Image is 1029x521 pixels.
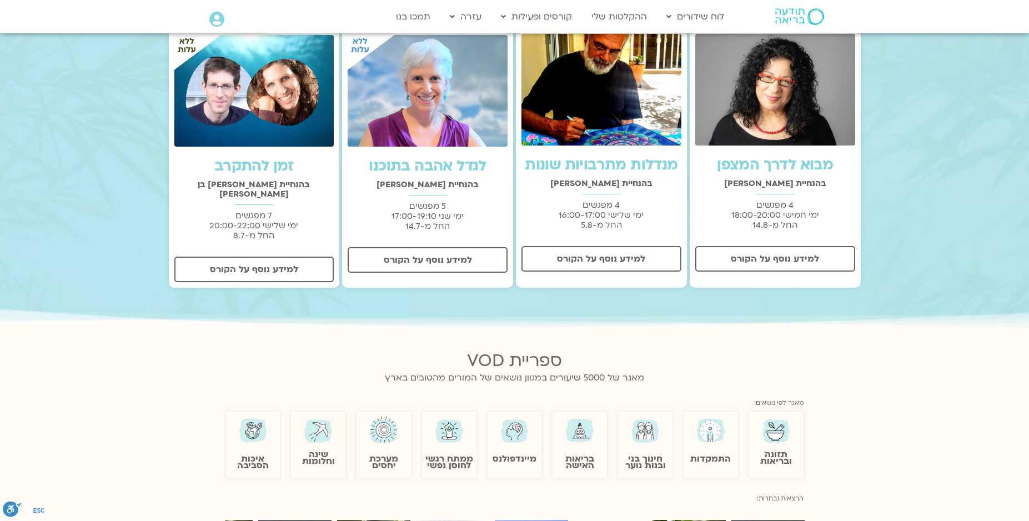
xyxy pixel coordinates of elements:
p: 7 מפגשים ימי שלישי 20:00-22:00 החל מ-8.7 [174,211,334,241]
img: תודעה בריאה [775,8,824,25]
span: למידע נוסף על הקורס [557,254,645,264]
a: למידע נוסף על הקורס [521,246,681,272]
a: חינוך בני ובנות נוער [625,453,666,472]
a: קורסים ופעילות [495,6,578,27]
h2: ספריית VOD [226,351,804,370]
p: 5 מפגשים ימי שני 17:00-19:10 החל מ-14.7 [348,201,508,231]
h2: בהנחיית [PERSON_NAME] בן [PERSON_NAME] [174,180,334,199]
a: מיינדפולנס [493,453,536,465]
a: מערכת יחסים [369,453,398,472]
span: למידע נוסף על הקורס [731,254,819,264]
a: איכות הסביבה [237,453,269,472]
p: 4 מפגשים ימי חמישי 18:00-20:00 החל מ-14.8 [695,200,855,230]
span: למידע נוסף על הקורס [210,264,298,274]
a: עזרה [444,6,487,27]
a: למידע נוסף על הקורס [695,246,855,272]
a: שינה וחלומות [302,448,335,467]
span: למידע נוסף על הקורס [384,255,472,265]
a: תמכו בנו [390,6,436,27]
a: ממתח רגשי לחוסן נפשי [425,453,473,472]
a: למידע נוסף על הקורס [348,247,508,273]
a: ההקלטות שלי [586,6,652,27]
a: בריאות האישה [565,453,594,472]
a: מנדלות מתרבויות שונות [525,155,677,175]
p: הרצאות נבחרות: [226,493,804,504]
h2: בהנחיית [PERSON_NAME] [695,179,855,188]
div: מאגר לפי נושאים: [226,394,804,409]
p: 4 מפגשים ימי שלישי 16:00-17:00 החל מ-5.8 [521,200,681,230]
a: לגדל אהבה בתוכנו [369,156,486,176]
a: זמן להתקרב [214,156,294,176]
p: מאגר של 5000 שיעורים במגוון נושאים של המורים מהטובים בארץ [226,370,804,385]
a: מבוא לדרך המצפן [717,155,833,175]
h2: בהנחיית [PERSON_NAME] [348,180,508,189]
h2: בהנחיית [PERSON_NAME] [521,179,681,188]
a: התמקדות [690,453,731,465]
a: תזונה ובריאות [760,448,792,467]
a: למידע נוסף על הקורס [174,257,334,282]
a: לוח שידורים [661,6,730,27]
